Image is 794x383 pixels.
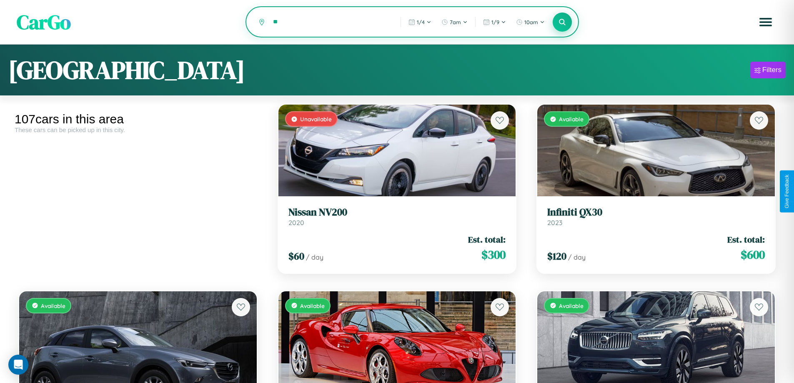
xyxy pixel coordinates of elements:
[750,62,786,78] button: Filters
[784,175,790,208] div: Give Feedback
[762,66,781,74] div: Filters
[547,206,765,218] h3: Infiniti QX30
[15,126,261,133] div: These cars can be picked up in this city.
[727,233,765,245] span: Est. total:
[559,115,584,123] span: Available
[450,19,461,25] span: 7am
[8,53,245,87] h1: [GEOGRAPHIC_DATA]
[417,19,425,25] span: 1 / 4
[512,15,549,29] button: 10am
[437,15,472,29] button: 7am
[288,206,506,227] a: Nissan NV2002020
[741,246,765,263] span: $ 600
[306,253,323,261] span: / day
[547,206,765,227] a: Infiniti QX302023
[479,15,510,29] button: 1/9
[568,253,586,261] span: / day
[288,206,506,218] h3: Nissan NV200
[547,249,566,263] span: $ 120
[524,19,538,25] span: 10am
[300,302,325,309] span: Available
[404,15,436,29] button: 1/4
[491,19,499,25] span: 1 / 9
[481,246,506,263] span: $ 300
[8,355,28,375] div: Open Intercom Messenger
[41,302,65,309] span: Available
[15,112,261,126] div: 107 cars in this area
[288,249,304,263] span: $ 60
[17,8,71,36] span: CarGo
[288,218,304,227] span: 2020
[300,115,332,123] span: Unavailable
[468,233,506,245] span: Est. total:
[559,302,584,309] span: Available
[754,10,777,34] button: Open menu
[547,218,562,227] span: 2023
